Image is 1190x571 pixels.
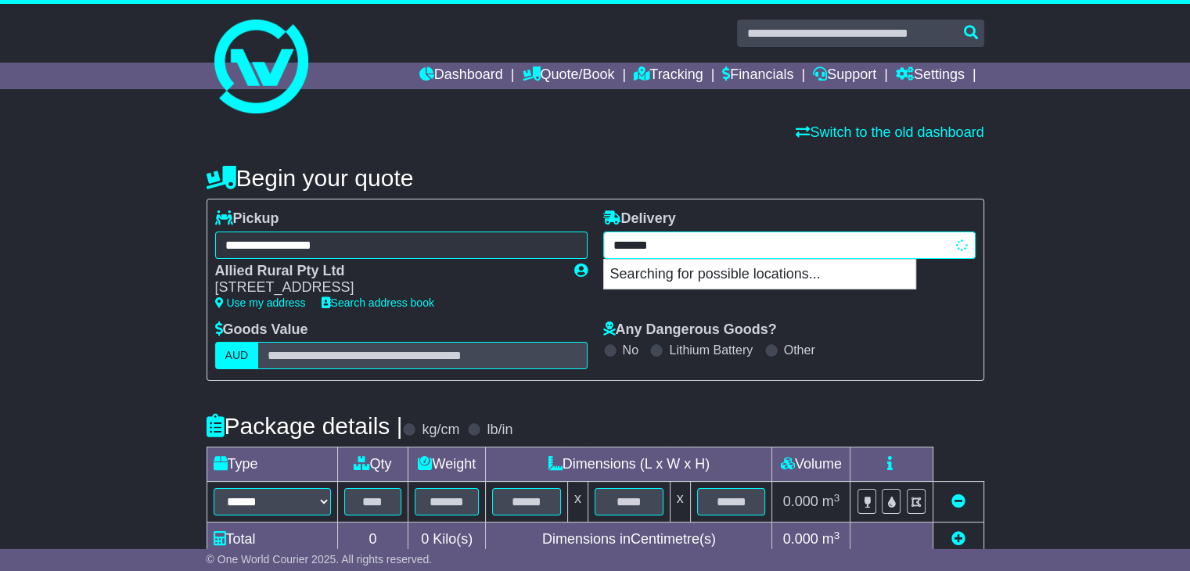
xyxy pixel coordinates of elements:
[822,531,840,547] span: m
[951,531,965,547] a: Add new item
[567,482,588,523] td: x
[215,321,308,339] label: Goods Value
[207,413,403,439] h4: Package details |
[783,494,818,509] span: 0.000
[634,63,703,89] a: Tracking
[896,63,965,89] a: Settings
[422,422,459,439] label: kg/cm
[822,494,840,509] span: m
[215,342,259,369] label: AUD
[951,494,965,509] a: Remove this item
[623,343,638,357] label: No
[215,263,559,280] div: Allied Rural Pty Ltd
[215,296,306,309] a: Use my address
[670,482,690,523] td: x
[522,63,614,89] a: Quote/Book
[207,553,433,566] span: © One World Courier 2025. All rights reserved.
[603,232,976,259] typeahead: Please provide city
[215,210,279,228] label: Pickup
[772,447,850,482] td: Volume
[603,210,676,228] label: Delivery
[207,523,337,557] td: Total
[322,296,434,309] a: Search address book
[487,422,512,439] label: lb/in
[486,447,772,482] td: Dimensions (L x W x H)
[669,343,753,357] label: Lithium Battery
[337,447,408,482] td: Qty
[207,165,984,191] h4: Begin your quote
[604,260,915,289] p: Searching for possible locations...
[603,321,777,339] label: Any Dangerous Goods?
[486,523,772,557] td: Dimensions in Centimetre(s)
[408,523,486,557] td: Kilo(s)
[796,124,983,140] a: Switch to the old dashboard
[834,492,840,504] sup: 3
[783,531,818,547] span: 0.000
[207,447,337,482] td: Type
[215,279,559,296] div: [STREET_ADDRESS]
[419,63,503,89] a: Dashboard
[784,343,815,357] label: Other
[834,530,840,541] sup: 3
[421,531,429,547] span: 0
[337,523,408,557] td: 0
[408,447,486,482] td: Weight
[722,63,793,89] a: Financials
[813,63,876,89] a: Support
